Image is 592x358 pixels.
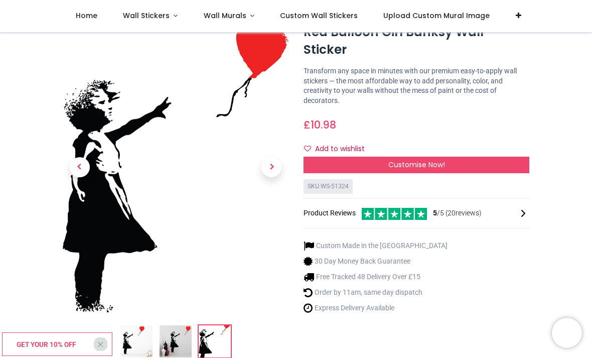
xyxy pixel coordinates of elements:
a: Next [255,65,289,269]
img: WS-51324-02 [160,325,192,357]
li: Order by 11am, same day dispatch [304,287,448,298]
button: Add to wishlistAdd to wishlist [304,141,373,158]
iframe: Brevo live chat [552,318,582,348]
li: Free Tracked 48 Delivery Over £15 [304,272,448,282]
li: Express Delivery Available [304,303,448,313]
span: Wall Murals [204,11,246,21]
span: Custom Wall Stickers [280,11,358,21]
span: Wall Stickers [123,11,170,21]
span: Previous [70,157,90,177]
h1: Red Balloon Girl Banksy Wall Sticker [304,24,529,58]
img: Red Balloon Girl Banksy Wall Sticker [120,325,153,357]
li: 30 Day Money Back Guarantee [304,256,448,267]
li: Custom Made in the [GEOGRAPHIC_DATA] [304,241,448,251]
span: £ [304,117,336,132]
span: /5 ( 20 reviews) [433,208,482,218]
div: SKU: WS-51324 [304,179,353,194]
i: Add to wishlist [304,145,311,152]
span: Customise Now! [388,160,445,170]
a: Previous [63,65,97,269]
span: 10.98 [311,117,336,132]
p: Transform any space in minutes with our premium easy-to-apply wall stickers — the most affordable... [304,66,529,105]
span: Home [76,11,97,21]
span: Upload Custom Mural Image [383,11,490,21]
div: Product Reviews [304,206,529,220]
img: WS-51324-03 [63,22,288,312]
img: WS-51324-03 [199,325,231,357]
span: 5 [433,209,437,217]
span: Next [261,157,281,177]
